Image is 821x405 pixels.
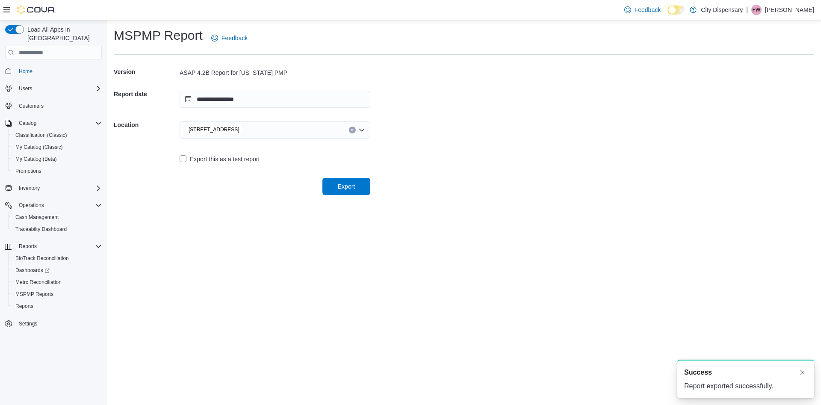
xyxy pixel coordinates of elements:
[2,182,105,194] button: Inventory
[12,212,62,222] a: Cash Management
[797,367,807,378] button: Dismiss toast
[12,265,53,275] a: Dashboards
[15,65,102,76] span: Home
[12,142,102,152] span: My Catalog (Classic)
[12,130,102,140] span: Classification (Classic)
[12,253,72,263] a: BioTrack Reconciliation
[2,117,105,129] button: Catalog
[12,154,102,164] span: My Catalog (Beta)
[15,267,50,274] span: Dashboards
[180,68,370,77] div: ASAP 4.2B Report for [US_STATE] PMP
[15,132,67,139] span: Classification (Classic)
[15,303,33,310] span: Reports
[684,367,807,378] div: Notification
[180,91,370,108] input: Press the down key to open a popover containing a calendar.
[12,130,71,140] a: Classification (Classic)
[114,63,178,80] h5: Version
[15,183,43,193] button: Inventory
[15,168,41,174] span: Promotions
[349,127,356,133] button: Clear input
[753,5,761,15] span: FW
[15,118,102,128] span: Catalog
[12,224,70,234] a: Traceabilty Dashboard
[19,320,37,327] span: Settings
[24,25,102,42] span: Load All Apps in [GEOGRAPHIC_DATA]
[19,68,32,75] span: Home
[15,118,40,128] button: Catalog
[15,279,62,286] span: Metrc Reconciliation
[15,214,59,221] span: Cash Management
[2,317,105,330] button: Settings
[9,288,105,300] button: MSPMP Reports
[189,125,239,134] span: [STREET_ADDRESS]
[15,200,47,210] button: Operations
[621,1,664,18] a: Feedback
[114,86,178,103] h5: Report date
[9,252,105,264] button: BioTrack Reconciliation
[2,199,105,211] button: Operations
[15,101,47,111] a: Customers
[185,125,243,134] span: 830-D City Ave South
[19,120,36,127] span: Catalog
[19,243,37,250] span: Reports
[701,5,743,15] p: City Dispensary
[15,241,40,251] button: Reports
[667,6,685,15] input: Dark Mode
[9,211,105,223] button: Cash Management
[746,5,748,15] p: |
[15,66,36,77] a: Home
[114,116,178,133] h5: Location
[19,103,44,109] span: Customers
[12,166,45,176] a: Promotions
[9,129,105,141] button: Classification (Classic)
[9,300,105,312] button: Reports
[12,265,102,275] span: Dashboards
[765,5,814,15] p: [PERSON_NAME]
[12,154,60,164] a: My Catalog (Beta)
[12,166,102,176] span: Promotions
[751,5,762,15] div: Felicia Wright
[221,34,248,42] span: Feedback
[684,367,712,378] span: Success
[635,6,661,14] span: Feedback
[15,319,41,329] a: Settings
[2,100,105,112] button: Customers
[114,27,203,44] h1: MSPMP Report
[5,61,102,352] nav: Complex example
[12,289,57,299] a: MSPMP Reports
[12,301,102,311] span: Reports
[180,154,260,164] label: Export this as a test report
[9,141,105,153] button: My Catalog (Classic)
[12,289,102,299] span: MSPMP Reports
[12,212,102,222] span: Cash Management
[2,240,105,252] button: Reports
[12,224,102,234] span: Traceabilty Dashboard
[15,241,102,251] span: Reports
[9,153,105,165] button: My Catalog (Beta)
[12,277,65,287] a: Metrc Reconciliation
[322,178,370,195] button: Export
[12,301,37,311] a: Reports
[684,381,807,391] div: Report exported successfully.
[2,65,105,77] button: Home
[15,200,102,210] span: Operations
[12,142,66,152] a: My Catalog (Classic)
[9,264,105,276] a: Dashboards
[15,144,63,151] span: My Catalog (Classic)
[9,276,105,288] button: Metrc Reconciliation
[15,101,102,111] span: Customers
[12,277,102,287] span: Metrc Reconciliation
[358,127,365,133] button: Open list of options
[9,223,105,235] button: Traceabilty Dashboard
[9,165,105,177] button: Promotions
[15,156,57,163] span: My Catalog (Beta)
[338,182,355,191] span: Export
[19,85,32,92] span: Users
[208,30,251,47] a: Feedback
[19,202,44,209] span: Operations
[15,226,67,233] span: Traceabilty Dashboard
[15,83,102,94] span: Users
[15,83,35,94] button: Users
[19,185,40,192] span: Inventory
